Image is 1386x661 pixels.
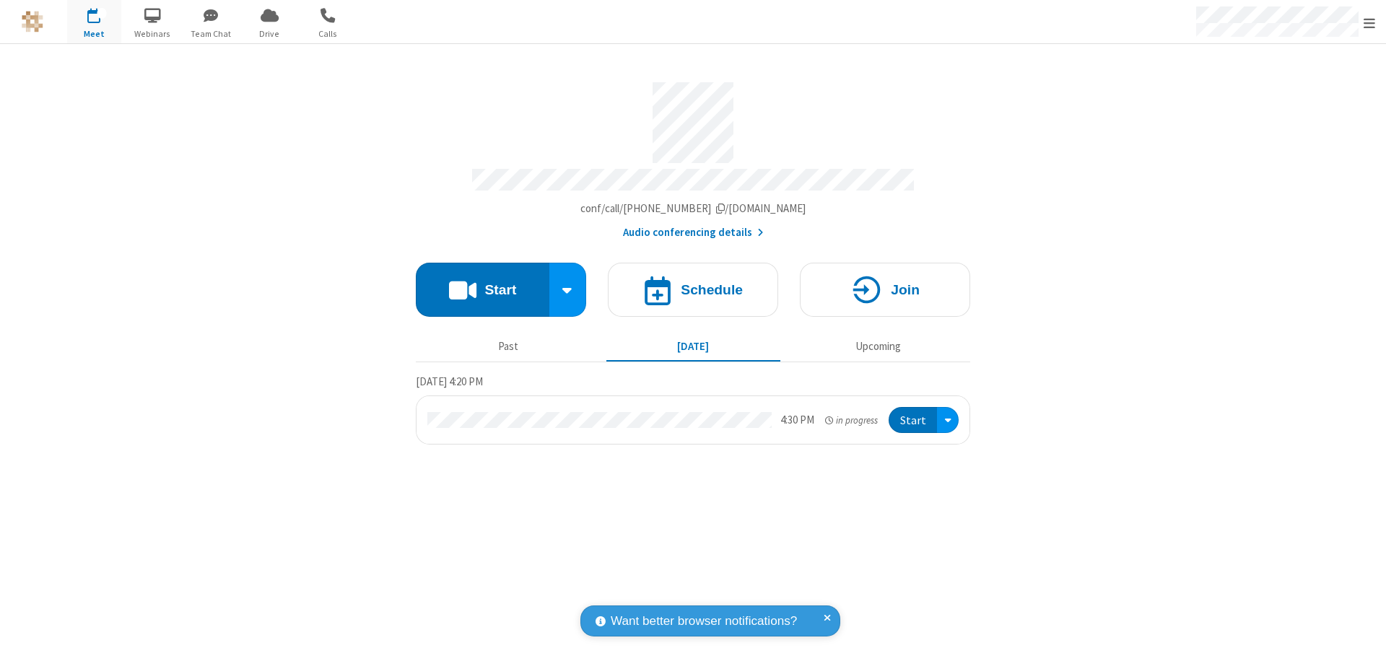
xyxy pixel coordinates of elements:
[67,27,121,40] span: Meet
[416,373,970,445] section: Today's Meetings
[243,27,297,40] span: Drive
[416,263,549,317] button: Start
[97,8,107,19] div: 1
[681,283,743,297] h4: Schedule
[889,407,937,434] button: Start
[301,27,355,40] span: Calls
[606,333,780,360] button: [DATE]
[126,27,180,40] span: Webinars
[484,283,516,297] h4: Start
[184,27,238,40] span: Team Chat
[611,612,797,631] span: Want better browser notifications?
[580,201,806,215] span: Copy my meeting room link
[422,333,596,360] button: Past
[623,224,764,241] button: Audio conferencing details
[22,11,43,32] img: QA Selenium DO NOT DELETE OR CHANGE
[780,412,814,429] div: 4:30 PM
[825,413,878,427] em: in progress
[580,201,806,217] button: Copy my meeting room linkCopy my meeting room link
[1350,623,1375,651] iframe: Chat
[549,263,587,317] div: Start conference options
[791,333,965,360] button: Upcoming
[416,375,483,388] span: [DATE] 4:20 PM
[891,283,920,297] h4: Join
[800,263,970,317] button: Join
[937,407,959,434] div: Open menu
[416,71,970,241] section: Account details
[608,263,778,317] button: Schedule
